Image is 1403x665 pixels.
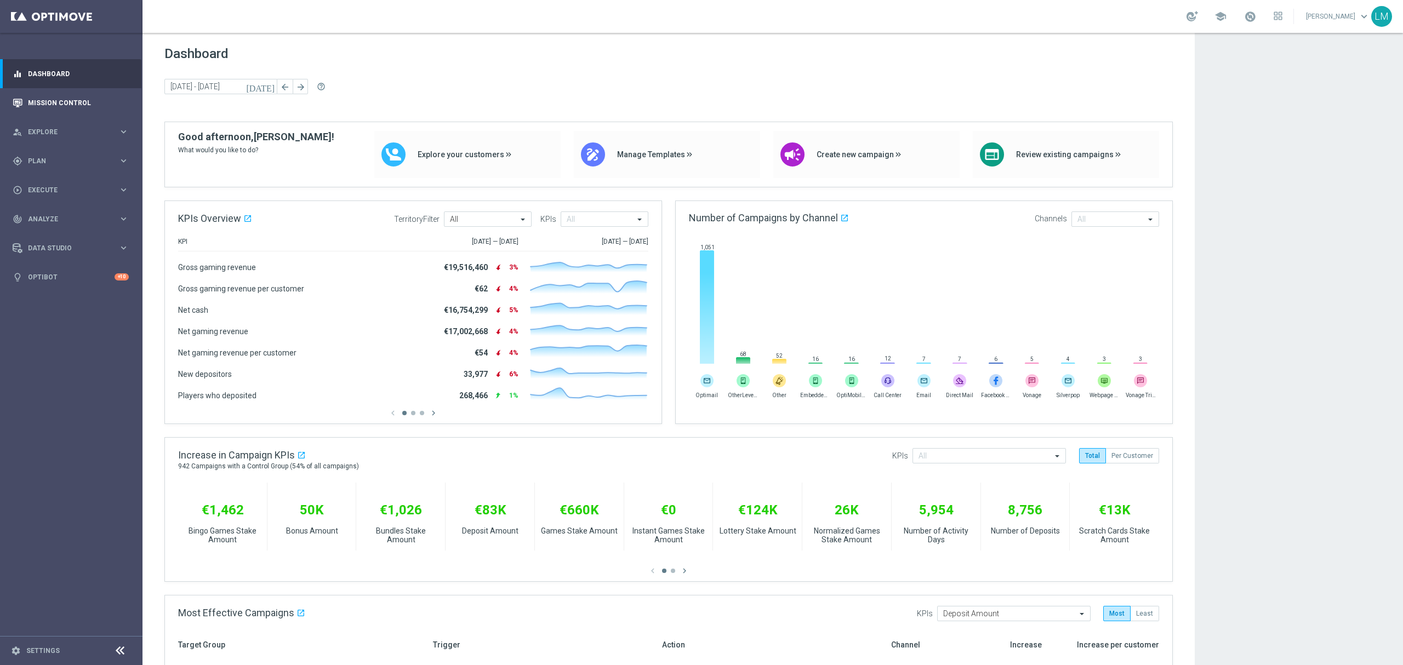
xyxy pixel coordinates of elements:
[28,187,118,193] span: Execute
[26,647,60,654] a: Settings
[13,59,129,88] div: Dashboard
[13,127,22,137] i: person_search
[1214,10,1227,22] span: school
[13,127,118,137] div: Explore
[28,129,118,135] span: Explore
[1305,8,1371,25] a: [PERSON_NAME]keyboard_arrow_down
[13,243,118,253] div: Data Studio
[12,70,129,78] button: equalizer Dashboard
[12,186,129,194] button: play_circle_outline Execute keyboard_arrow_right
[13,214,118,224] div: Analyze
[1371,6,1392,27] div: LM
[118,243,129,253] i: keyboard_arrow_right
[12,157,129,165] button: gps_fixed Plan keyboard_arrow_right
[12,244,129,253] button: Data Studio keyboard_arrow_right
[28,216,118,222] span: Analyze
[12,128,129,136] button: person_search Explore keyboard_arrow_right
[13,69,22,79] i: equalizer
[13,185,22,195] i: play_circle_outline
[11,646,21,656] i: settings
[12,273,129,282] button: lightbulb Optibot +10
[13,262,129,291] div: Optibot
[12,99,129,107] button: Mission Control
[28,158,118,164] span: Plan
[28,59,129,88] a: Dashboard
[115,273,129,280] div: +10
[118,185,129,195] i: keyboard_arrow_right
[28,245,118,251] span: Data Studio
[13,185,118,195] div: Execute
[13,272,22,282] i: lightbulb
[13,88,129,117] div: Mission Control
[12,215,129,223] button: track_changes Analyze keyboard_arrow_right
[13,156,22,166] i: gps_fixed
[28,262,115,291] a: Optibot
[118,156,129,166] i: keyboard_arrow_right
[13,214,22,224] i: track_changes
[28,88,129,117] a: Mission Control
[118,127,129,137] i: keyboard_arrow_right
[13,156,118,166] div: Plan
[1358,10,1370,22] span: keyboard_arrow_down
[118,214,129,224] i: keyboard_arrow_right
